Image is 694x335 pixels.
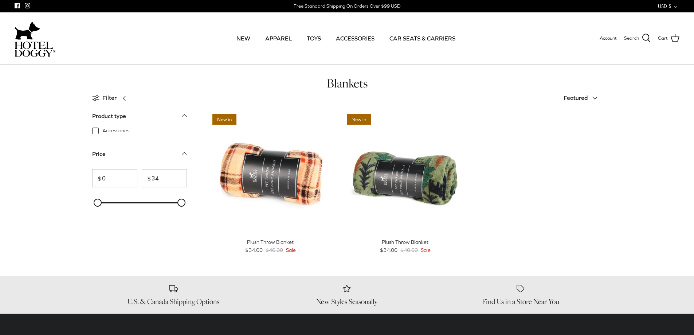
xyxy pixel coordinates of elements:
a: Plush Throw Blanket [343,110,467,234]
div: Product type [92,112,126,121]
a: APPAREL [259,26,298,51]
span: Accessories [102,127,129,135]
span: Cart [658,35,668,42]
span: Account [600,35,617,41]
span: New in [347,114,371,125]
img: hoteldoggycom [15,42,55,57]
a: Search [624,34,651,43]
div: Free Standard Shipping On Orders Over $99 USD [294,3,400,9]
h6: Find Us in a Store Near You [439,297,602,306]
h6: New Styles Seasonally [266,297,428,306]
input: From [92,169,137,187]
a: Instagram [25,3,30,8]
span: $ [142,175,151,181]
span: Sale [421,246,431,254]
h1: Blankets [92,75,602,91]
a: Plush Throw Blanket $34.00 $40.00 Sale [343,238,467,254]
a: CAR SEATS & CARRIERS [383,26,462,51]
span: Featured [564,94,588,101]
a: NEW [230,26,257,51]
a: Filter [92,89,131,107]
img: dog-icon.svg [15,20,40,42]
span: Sale [286,246,296,254]
span: $34.00 [245,246,263,254]
a: hoteldoggycom [15,20,55,57]
span: $34.00 [380,246,397,254]
a: ACCESSORIES [329,26,381,51]
a: Find Us in a Store Near You [439,284,602,306]
span: Filter [102,93,117,103]
span: New in [212,114,236,125]
h6: U.S. & Canada Shipping Options [92,297,255,306]
input: To [142,169,187,187]
a: Account [600,35,617,42]
div: Primary navigation [108,26,584,51]
span: $ [93,175,101,181]
div: Plush Throw Blanket [343,238,467,246]
a: Price [92,148,187,165]
a: U.S. & Canada Shipping Options [92,284,255,306]
span: Search [624,35,639,42]
a: Plush Throw Blanket [209,110,333,234]
a: Facebook [15,3,20,8]
a: Free Standard Shipping On Orders Over $99 USD [294,1,400,12]
button: Featured [564,90,602,106]
div: Price [92,149,106,159]
a: Plush Throw Blanket $34.00 $40.00 Sale [209,238,333,254]
a: TOYS [300,26,328,51]
a: Cart [658,34,679,43]
div: Plush Throw Blanket [209,238,333,246]
span: $40.00 [400,246,418,254]
a: Product type [92,110,187,127]
span: $40.00 [266,246,283,254]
